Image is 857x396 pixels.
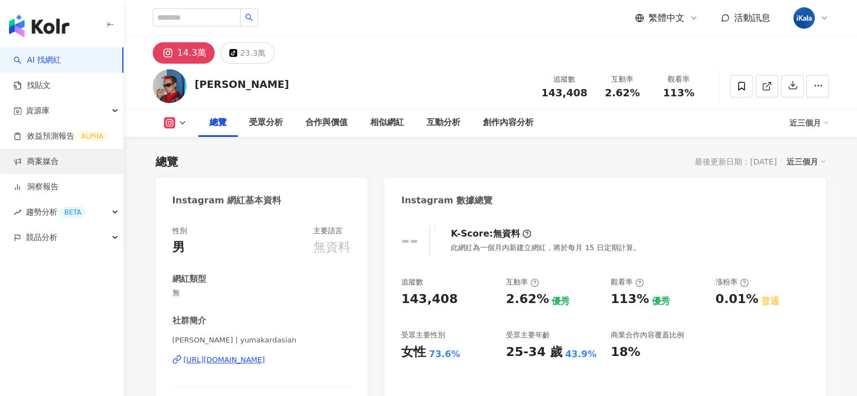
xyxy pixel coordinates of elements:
[172,335,351,345] span: [PERSON_NAME] | yumakardasian
[26,225,57,250] span: 競品分析
[14,80,51,91] a: 找貼文
[195,77,289,91] div: [PERSON_NAME]
[172,194,282,207] div: Instagram 網紅基本資料
[401,330,445,340] div: 受眾主要性別
[565,348,597,361] div: 43.9%
[506,291,549,308] div: 2.62%
[156,154,178,170] div: 總覽
[60,207,86,218] div: BETA
[552,295,570,308] div: 優秀
[506,277,539,287] div: 互動率
[313,226,343,236] div: 主要語言
[611,344,641,361] div: 18%
[787,154,826,169] div: 近三個月
[172,273,206,285] div: 網紅類型
[429,348,460,361] div: 73.6%
[240,45,265,61] div: 23.3萬
[14,208,21,216] span: rise
[663,87,695,99] span: 113%
[172,355,351,365] a: [URL][DOMAIN_NAME]
[506,330,550,340] div: 受眾主要年齡
[401,344,426,361] div: 女性
[605,87,640,99] span: 2.62%
[26,98,50,123] span: 資源庫
[611,291,649,308] div: 113%
[184,355,265,365] div: [URL][DOMAIN_NAME]
[649,12,685,24] span: 繁體中文
[793,7,815,29] img: cropped-ikala-app-icon-2.png
[14,156,59,167] a: 商案媒合
[401,194,492,207] div: Instagram 數據總覽
[9,15,69,37] img: logo
[483,116,534,130] div: 創作內容分析
[695,157,776,166] div: 最後更新日期：[DATE]
[172,315,206,327] div: 社群簡介
[172,239,185,256] div: 男
[734,12,770,23] span: 活動訊息
[14,131,108,142] a: 效益預測報告ALPHA
[611,330,684,340] div: 商業合作內容覆蓋比例
[401,291,458,308] div: 143,408
[172,226,187,236] div: 性別
[761,295,779,308] div: 普通
[249,116,283,130] div: 受眾分析
[401,277,423,287] div: 追蹤數
[716,277,749,287] div: 漲粉率
[658,74,700,85] div: 觀看率
[26,199,86,225] span: 趨勢分析
[716,291,758,308] div: 0.01%
[601,74,644,85] div: 互動率
[427,116,460,130] div: 互動分析
[14,181,59,193] a: 洞察報告
[506,344,562,361] div: 25-34 歲
[177,45,207,61] div: 14.3萬
[153,42,215,64] button: 14.3萬
[493,228,520,240] div: 無資料
[451,228,531,240] div: K-Score :
[401,229,418,252] div: --
[14,55,61,66] a: searchAI 找網紅
[541,87,588,99] span: 143,408
[541,74,588,85] div: 追蹤數
[370,116,404,130] div: 相似網紅
[313,239,350,256] div: 無資料
[789,114,829,132] div: 近三個月
[220,42,274,64] button: 23.3萬
[305,116,348,130] div: 合作與價值
[245,14,253,21] span: search
[210,116,227,130] div: 總覽
[153,69,187,103] img: KOL Avatar
[652,295,670,308] div: 優秀
[172,288,351,298] span: 無
[611,277,644,287] div: 觀看率
[451,243,641,253] div: 此網紅為一個月內新建立網紅，將於每月 15 日定期計算。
